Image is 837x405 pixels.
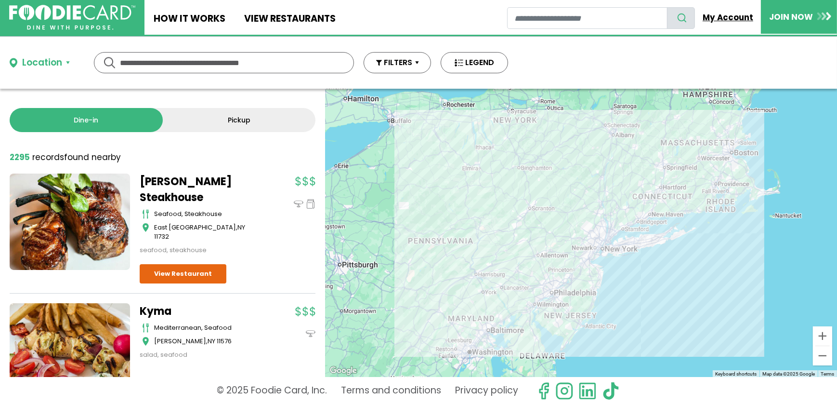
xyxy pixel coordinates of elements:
[140,174,260,205] a: [PERSON_NAME] Steakhouse
[140,350,260,360] div: salad, seafood
[10,151,30,163] strong: 2295
[208,337,215,346] span: NY
[22,56,62,70] div: Location
[163,108,316,132] a: Pickup
[762,371,815,377] span: Map data ©2025 Google
[715,371,757,378] button: Keyboard shortcuts
[140,264,226,283] a: View Restaurant
[306,329,315,338] img: dinein_icon.svg
[154,323,260,333] div: mediterranean, seafood
[142,323,149,333] img: cutlery_icon.svg
[695,7,761,28] a: My Account
[821,371,834,377] a: Terms
[602,382,620,400] img: tiktok.svg
[140,303,260,319] a: Kyma
[32,151,64,163] span: records
[217,337,232,346] span: 11576
[9,5,135,30] img: FoodieCard; Eat, Drink, Save, Donate
[154,232,169,241] span: 11732
[154,337,206,346] span: [PERSON_NAME]
[306,199,315,209] img: pickup_icon.svg
[813,346,832,365] button: Zoom out
[154,337,260,346] div: ,
[455,382,518,400] a: Privacy policy
[154,223,260,242] div: ,
[341,382,441,400] a: Terms and conditions
[667,7,695,29] button: search
[813,326,832,346] button: Zoom in
[10,56,70,70] button: Location
[217,382,327,400] p: © 2025 Foodie Card, Inc.
[294,199,303,209] img: dinein_icon.svg
[237,223,245,232] span: NY
[578,382,597,400] img: linkedin.svg
[327,364,359,377] a: Open this area in Google Maps (opens a new window)
[142,223,149,232] img: map_icon.svg
[535,382,553,400] svg: check us out on facebook
[10,108,163,132] a: Dine-in
[10,151,121,164] div: found nearby
[154,223,236,232] span: East [GEOGRAPHIC_DATA]
[327,364,359,377] img: Google
[140,245,260,255] div: seafood, steakhouse
[364,52,431,73] button: FILTERS
[441,52,508,73] button: LEGEND
[154,209,260,219] div: seafood, steakhouse
[507,7,667,29] input: restaurant search
[142,337,149,346] img: map_icon.svg
[142,209,149,219] img: cutlery_icon.svg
